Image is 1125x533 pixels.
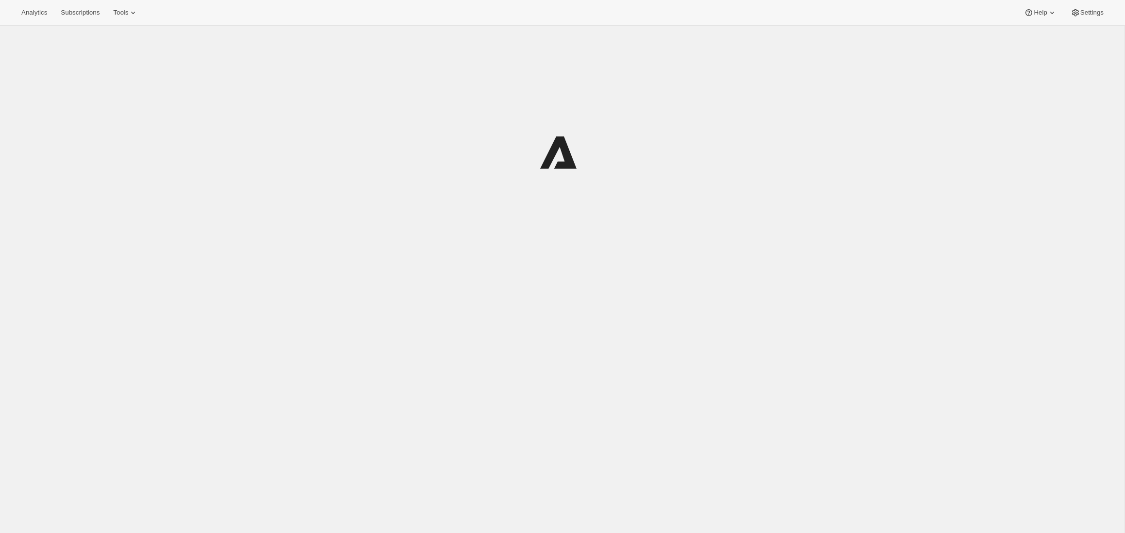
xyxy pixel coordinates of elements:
[107,6,144,19] button: Tools
[1080,9,1104,17] span: Settings
[21,9,47,17] span: Analytics
[1018,6,1062,19] button: Help
[61,9,100,17] span: Subscriptions
[55,6,105,19] button: Subscriptions
[113,9,128,17] span: Tools
[1034,9,1047,17] span: Help
[1065,6,1109,19] button: Settings
[16,6,53,19] button: Analytics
